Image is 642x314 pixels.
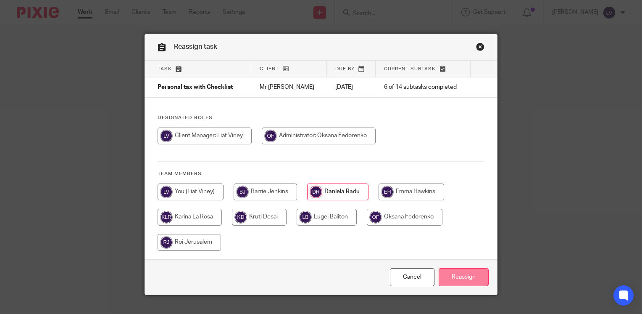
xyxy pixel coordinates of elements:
[158,114,484,121] h4: Designated Roles
[158,170,484,177] h4: Team members
[390,268,434,286] a: Close this dialog window
[260,67,279,71] span: Client
[335,67,355,71] span: Due by
[476,43,484,54] a: Close this dialog window
[376,77,470,98] td: 6 of 14 subtasks completed
[384,67,436,71] span: Current subtask
[439,268,489,286] input: Reassign
[335,83,367,91] p: [DATE]
[174,43,217,50] span: Reassign task
[158,67,172,71] span: Task
[260,83,318,91] p: Mr [PERSON_NAME]
[158,85,233,90] span: Personal tax with Checklist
